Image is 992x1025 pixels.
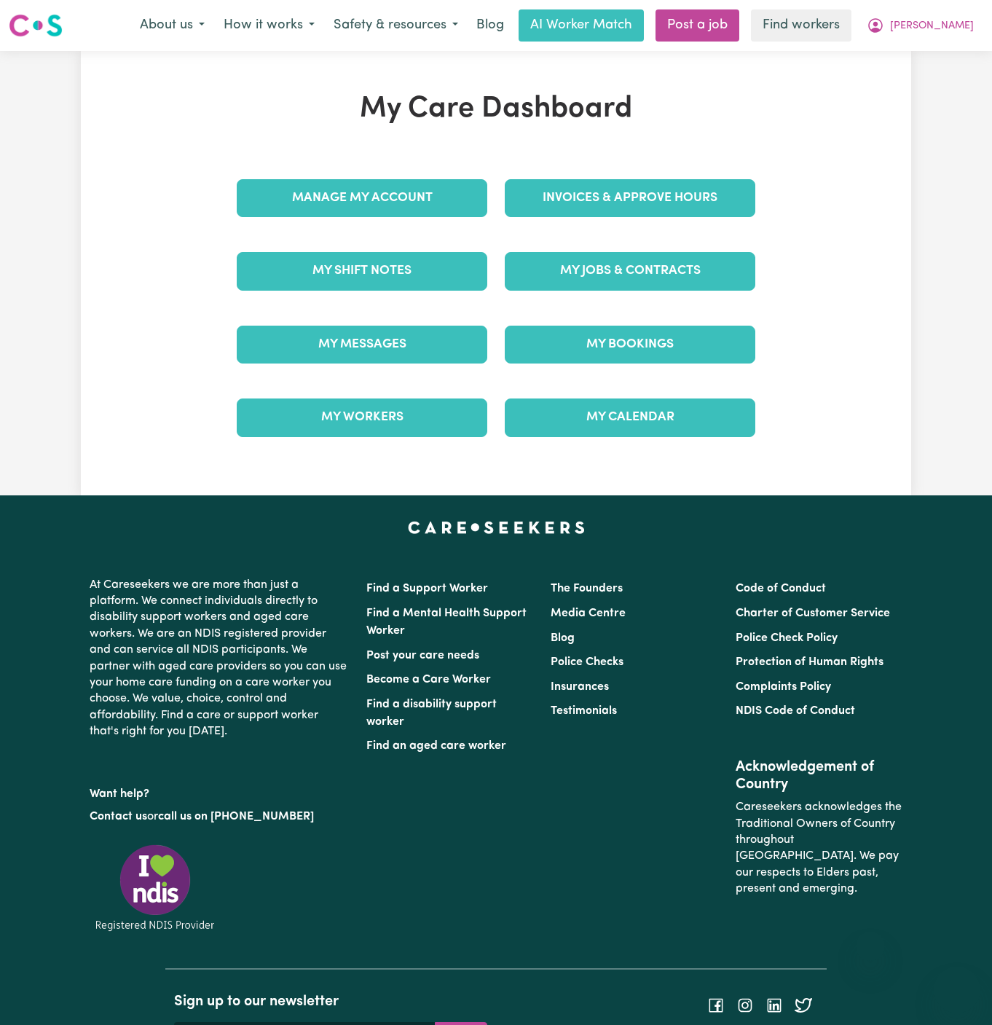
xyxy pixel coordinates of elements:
a: Find a Mental Health Support Worker [366,608,527,637]
a: Media Centre [551,608,626,619]
p: At Careseekers we are more than just a platform. We connect individuals directly to disability su... [90,571,349,746]
a: Follow Careseekers on Instagram [736,1000,754,1011]
button: How it works [214,10,324,41]
button: About us [130,10,214,41]
a: Follow Careseekers on Twitter [795,1000,812,1011]
p: Careseekers acknowledges the Traditional Owners of Country throughout [GEOGRAPHIC_DATA]. We pay o... [736,793,902,903]
a: Code of Conduct [736,583,826,594]
iframe: Button to launch messaging window [934,967,980,1013]
a: Insurances [551,681,609,693]
a: The Founders [551,583,623,594]
a: Find a disability support worker [366,699,497,728]
a: Charter of Customer Service [736,608,890,619]
a: Careseekers home page [408,522,585,533]
a: My Messages [237,326,487,364]
a: NDIS Code of Conduct [736,705,855,717]
a: Become a Care Worker [366,674,491,686]
a: Find workers [751,9,851,42]
a: Post your care needs [366,650,479,661]
a: My Jobs & Contracts [505,252,755,290]
a: Follow Careseekers on LinkedIn [765,1000,783,1011]
h1: My Care Dashboard [228,92,764,127]
a: Careseekers logo [9,9,63,42]
a: Find a Support Worker [366,583,488,594]
a: Contact us [90,811,147,822]
a: Blog [551,632,575,644]
a: My Bookings [505,326,755,364]
p: Want help? [90,780,349,802]
a: My Workers [237,398,487,436]
a: Find an aged care worker [366,740,506,752]
a: Invoices & Approve Hours [505,179,755,217]
a: Police Check Policy [736,632,838,644]
button: My Account [857,10,983,41]
p: or [90,803,349,830]
img: Careseekers logo [9,12,63,39]
a: Post a job [656,9,739,42]
h2: Acknowledgement of Country [736,758,902,793]
a: My Shift Notes [237,252,487,290]
span: [PERSON_NAME] [890,18,974,34]
a: AI Worker Match [519,9,644,42]
a: Manage My Account [237,179,487,217]
a: Complaints Policy [736,681,831,693]
button: Safety & resources [324,10,468,41]
iframe: Close message [856,932,885,961]
a: My Calendar [505,398,755,436]
a: Follow Careseekers on Facebook [707,1000,725,1011]
a: Testimonials [551,705,617,717]
h2: Sign up to our newsletter [174,993,487,1010]
img: Registered NDIS provider [90,842,221,933]
a: Blog [468,9,513,42]
a: call us on [PHONE_NUMBER] [158,811,314,822]
a: Protection of Human Rights [736,656,883,668]
a: Police Checks [551,656,623,668]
